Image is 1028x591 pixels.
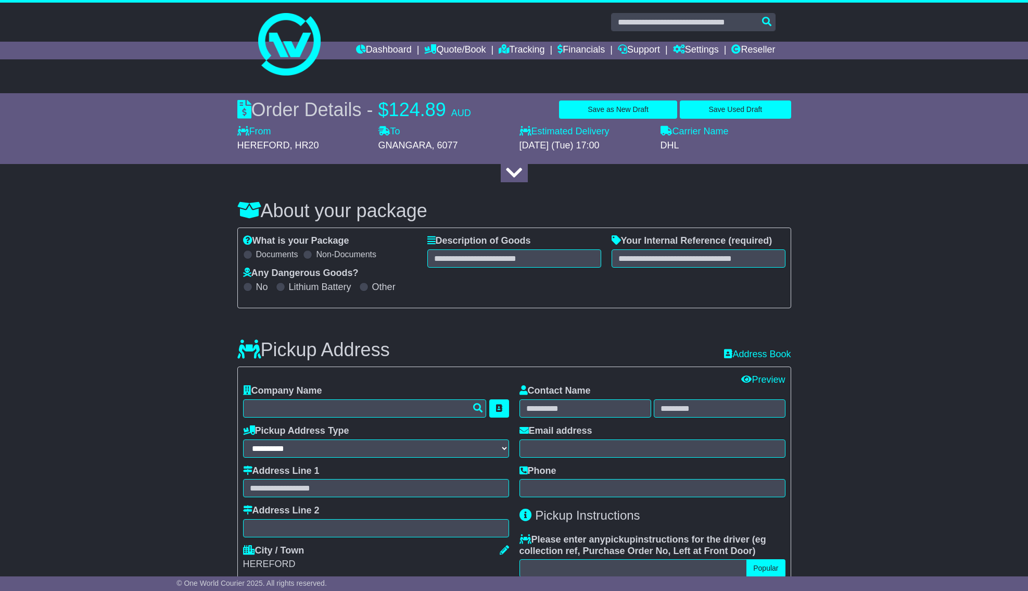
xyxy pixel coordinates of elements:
[724,349,791,360] a: Address Book
[243,505,320,517] label: Address Line 2
[427,235,531,247] label: Description of Goods
[519,534,785,557] label: Please enter any instructions for the driver ( )
[535,508,640,522] span: Pickup Instructions
[316,249,376,259] label: Non-Documents
[290,140,319,150] span: , HR20
[243,235,349,247] label: What is your Package
[451,108,471,118] span: AUD
[237,339,390,360] h3: Pickup Address
[237,200,791,221] h3: About your package
[424,42,486,59] a: Quote/Book
[661,126,729,137] label: Carrier Name
[741,374,785,385] a: Preview
[519,466,556,477] label: Phone
[237,140,290,150] span: HEREFORD
[559,100,677,119] button: Save as New Draft
[389,99,446,120] span: 124.89
[176,579,327,587] span: © One World Courier 2025. All rights reserved.
[746,559,785,577] button: Popular
[243,268,359,279] label: Any Dangerous Goods?
[499,42,544,59] a: Tracking
[731,42,775,59] a: Reseller
[519,534,766,556] span: eg collection ref, Purchase Order No, Left at Front Door
[356,42,412,59] a: Dashboard
[680,100,791,119] button: Save Used Draft
[256,249,298,259] label: Documents
[378,126,400,137] label: To
[618,42,660,59] a: Support
[243,466,320,477] label: Address Line 1
[237,126,271,137] label: From
[673,42,719,59] a: Settings
[256,282,268,293] label: No
[605,534,636,545] span: pickup
[661,140,791,152] div: DHL
[289,282,351,293] label: Lithium Battery
[378,140,432,150] span: GNANGARA
[243,425,349,437] label: Pickup Address Type
[519,126,650,137] label: Estimated Delivery
[432,140,458,150] span: , 6077
[519,385,591,397] label: Contact Name
[612,235,772,247] label: Your Internal Reference (required)
[243,545,304,557] label: City / Town
[557,42,605,59] a: Financials
[243,385,322,397] label: Company Name
[519,425,592,437] label: Email address
[243,559,509,570] div: HEREFORD
[378,99,389,120] span: $
[519,140,650,152] div: [DATE] (Tue) 17:00
[237,98,471,121] div: Order Details -
[372,282,396,293] label: Other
